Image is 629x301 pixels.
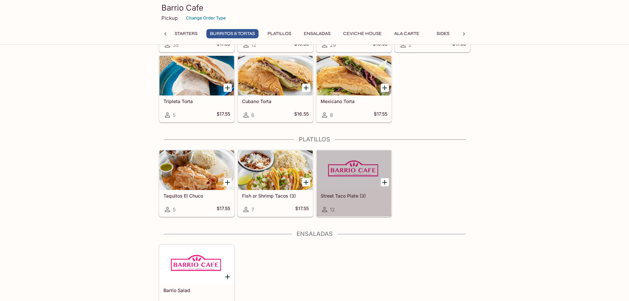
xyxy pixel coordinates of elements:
button: Add Street Taco Plate (3) [381,178,389,186]
h5: Street Taco Plate (3) [321,193,387,199]
div: Tripleta Torta [159,56,234,95]
span: 35 [173,42,179,48]
span: 7 [251,207,254,213]
button: Add Mexicano Torta [381,84,389,92]
button: Sides [428,29,458,38]
button: Ala Carte [391,29,423,38]
span: 6 [251,112,254,118]
span: 29 [330,42,336,48]
h5: $17.55 [295,206,309,213]
h5: $17.55 [217,206,230,213]
div: Fish or Shrimp Tacos (3) [238,150,313,190]
button: Ceviche House [339,29,385,38]
p: Pickup [161,15,178,21]
span: 2 [408,42,411,48]
h5: $16.55 [373,41,387,49]
button: Add Cubano Torta [302,84,310,92]
span: 5 [173,207,176,213]
button: Platillos [264,29,295,38]
button: Add Tripleta Torta [224,84,232,92]
div: Barrio Salad [159,245,234,284]
h5: Barrio Salad [163,287,230,293]
a: Cubano Torta6$16.55 [238,56,313,122]
span: 12 [330,207,335,213]
h5: $17.55 [217,41,230,49]
button: Ensaladas [300,29,334,38]
button: Burritos & Tortas [206,29,259,38]
h5: $16.55 [294,111,309,119]
div: Street Taco Plate (3) [317,150,391,190]
h5: Mexicano Torta [321,98,387,104]
h5: $17.55 [217,111,230,119]
span: 12 [251,42,256,48]
h5: $18.55 [294,41,309,49]
button: Change Order Type [183,13,229,23]
div: Cubano Torta [238,56,313,95]
a: Mexicano Torta8$17.55 [316,56,392,122]
h5: Cubano Torta [242,98,309,104]
a: Tripleta Torta5$17.55 [159,56,234,122]
button: Add Taquitos El Chuco [224,178,232,186]
h5: Taquitos El Chuco [163,193,230,199]
h5: $17.55 [452,41,466,49]
h4: Ensaladas [159,230,471,238]
h4: Platillos [159,136,471,143]
button: Add Barrio Salad [224,273,232,281]
a: Fish or Shrimp Tacos (3)7$17.55 [238,150,313,217]
a: Street Taco Plate (3)12 [316,150,392,217]
h5: $17.55 [374,111,387,119]
span: 8 [330,112,333,118]
span: 5 [173,112,176,118]
button: Starters [171,29,201,38]
button: Add Fish or Shrimp Tacos (3) [302,178,310,186]
div: Taquitos El Chuco [159,150,234,190]
a: Taquitos El Chuco5$17.55 [159,150,234,217]
div: Mexicano Torta [317,56,391,95]
h5: Fish or Shrimp Tacos (3) [242,193,309,199]
h5: Tripleta Torta [163,98,230,104]
h3: Barrio Cafe [161,3,468,13]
